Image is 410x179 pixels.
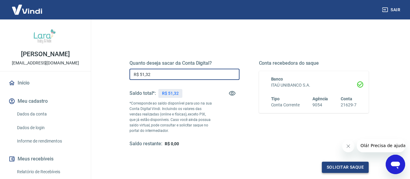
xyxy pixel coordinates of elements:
[4,4,51,9] span: Olá! Precisa de ajuda?
[15,135,84,147] a: Informe de rendimentos
[7,95,84,108] button: Meu cadastro
[381,4,403,15] button: Sair
[15,166,84,178] a: Relatório de Recebíveis
[7,152,84,166] button: Meus recebíveis
[271,96,280,101] span: Tipo
[21,51,70,57] p: [PERSON_NAME]
[386,155,405,174] iframe: Botão para abrir a janela de mensagens
[33,24,58,49] img: 5a4fdae2-0528-444c-be70-53ae75050d59.jpeg
[341,96,352,101] span: Conta
[12,60,79,66] p: [EMAIL_ADDRESS][DOMAIN_NAME]
[15,122,84,134] a: Dados de login
[357,139,405,152] iframe: Mensagem da empresa
[129,60,239,66] h5: Quanto deseja sacar da Conta Digital?
[129,90,156,96] h5: Saldo total*:
[342,140,354,152] iframe: Fechar mensagem
[129,101,212,133] p: *Corresponde ao saldo disponível para uso na sua Conta Digital Vindi. Incluindo os valores das ve...
[259,60,369,66] h5: Conta recebedora do saque
[271,82,357,88] h6: ITAÚ UNIBANCO S.A.
[312,96,328,101] span: Agência
[7,0,47,19] img: Vindi
[162,90,179,97] p: R$ 51,32
[129,141,162,147] h5: Saldo restante:
[341,102,357,108] h6: 21629-7
[322,162,369,173] button: Solicitar saque
[271,77,283,81] span: Banco
[165,141,179,146] span: R$ 0,00
[271,102,300,108] h6: Conta Corrente
[15,108,84,120] a: Dados da conta
[7,76,84,90] a: Início
[312,102,328,108] h6: 9054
